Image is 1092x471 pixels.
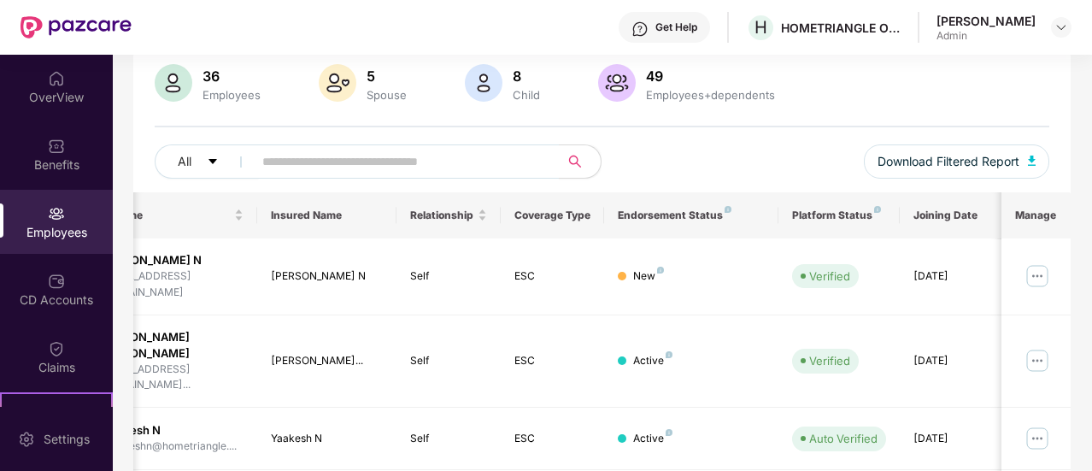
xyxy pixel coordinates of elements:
img: svg+xml;base64,PHN2ZyB4bWxucz0iaHR0cDovL3d3dy53My5vcmcvMjAwMC9zdmciIHdpZHRoPSI4IiBoZWlnaHQ9IjgiIH... [874,206,881,213]
img: manageButton [1024,347,1051,374]
div: 5 [363,68,410,85]
div: Settings [38,431,95,448]
img: svg+xml;base64,PHN2ZyBpZD0iSGVscC0zMngzMiIgeG1sbnM9Imh0dHA6Ly93d3cudzMub3JnLzIwMDAvc3ZnIiB3aWR0aD... [631,21,649,38]
img: svg+xml;base64,PHN2ZyBpZD0iQ2xhaW0iIHhtbG5zPSJodHRwOi8vd3d3LnczLm9yZy8yMDAwL3N2ZyIgd2lkdGg9IjIwIi... [48,340,65,357]
img: svg+xml;base64,PHN2ZyB4bWxucz0iaHR0cDovL3d3dy53My5vcmcvMjAwMC9zdmciIHhtbG5zOnhsaW5rPSJodHRwOi8vd3... [1028,156,1036,166]
th: Coverage Type [501,192,605,238]
div: Employees [199,88,264,102]
img: svg+xml;base64,PHN2ZyB4bWxucz0iaHR0cDovL3d3dy53My5vcmcvMjAwMC9zdmciIHhtbG5zOnhsaW5rPSJodHRwOi8vd3... [155,64,192,102]
span: Relationship [410,209,474,222]
div: [EMAIL_ADDRESS][DOMAIN_NAME] [99,268,244,301]
div: Spouse [363,88,410,102]
img: svg+xml;base64,PHN2ZyB4bWxucz0iaHR0cDovL3d3dy53My5vcmcvMjAwMC9zdmciIHdpZHRoPSI4IiBoZWlnaHQ9IjgiIH... [666,351,672,358]
div: Child [509,88,543,102]
img: svg+xml;base64,PHN2ZyBpZD0iQmVuZWZpdHMiIHhtbG5zPSJodHRwOi8vd3d3LnczLm9yZy8yMDAwL3N2ZyIgd2lkdGg9Ij... [48,138,65,155]
img: svg+xml;base64,PHN2ZyB4bWxucz0iaHR0cDovL3d3dy53My5vcmcvMjAwMC9zdmciIHdpZHRoPSI4IiBoZWlnaHQ9IjgiIH... [725,206,731,213]
div: Active [633,431,672,447]
span: All [178,152,191,171]
div: [PERSON_NAME] [PERSON_NAME] [98,329,244,362]
img: svg+xml;base64,PHN2ZyB4bWxucz0iaHR0cDovL3d3dy53My5vcmcvMjAwMC9zdmciIHhtbG5zOnhsaW5rPSJodHRwOi8vd3... [598,64,636,102]
div: [DATE] [913,431,990,447]
div: Endorsement Status [618,209,764,222]
img: svg+xml;base64,PHN2ZyB4bWxucz0iaHR0cDovL3d3dy53My5vcmcvMjAwMC9zdmciIHhtbG5zOnhsaW5rPSJodHRwOi8vd3... [319,64,356,102]
th: Relationship [396,192,501,238]
div: Get Help [655,21,697,34]
div: [DATE] [913,353,990,369]
button: search [559,144,602,179]
img: svg+xml;base64,PHN2ZyB4bWxucz0iaHR0cDovL3d3dy53My5vcmcvMjAwMC9zdmciIHhtbG5zOnhsaW5rPSJodHRwOi8vd3... [465,64,502,102]
div: HOMETRIANGLE ONLINE SERVICES PRIVATE LIMITED [781,20,901,36]
div: ESC [514,353,591,369]
div: Admin [936,29,1036,43]
img: svg+xml;base64,PHN2ZyB4bWxucz0iaHR0cDovL3d3dy53My5vcmcvMjAwMC9zdmciIHdpZHRoPSI4IiBoZWlnaHQ9IjgiIH... [666,429,672,436]
div: [PERSON_NAME] N [99,252,244,268]
div: Yaakesh N [271,431,383,447]
span: search [559,155,592,168]
div: Self [410,431,487,447]
div: [PERSON_NAME] N [271,268,383,285]
span: Employee Name [62,209,231,222]
img: svg+xml;base64,PHN2ZyB4bWxucz0iaHR0cDovL3d3dy53My5vcmcvMjAwMC9zdmciIHdpZHRoPSI4IiBoZWlnaHQ9IjgiIH... [657,267,664,274]
div: 36 [199,68,264,85]
th: Joining Date [900,192,1004,238]
img: svg+xml;base64,PHN2ZyBpZD0iQ0RfQWNjb3VudHMiIGRhdGEtbmFtZT0iQ0QgQWNjb3VudHMiIHhtbG5zPSJodHRwOi8vd3... [48,273,65,290]
img: svg+xml;base64,PHN2ZyBpZD0iRHJvcGRvd24tMzJ4MzIiIHhtbG5zPSJodHRwOi8vd3d3LnczLm9yZy8yMDAwL3N2ZyIgd2... [1054,21,1068,34]
div: Employees+dependents [643,88,778,102]
div: 8 [509,68,543,85]
th: Employee Name [49,192,257,238]
div: yaakeshn@hometriangle.... [105,439,237,455]
div: Platform Status [792,209,886,222]
img: svg+xml;base64,PHN2ZyBpZD0iSG9tZSIgeG1sbnM9Imh0dHA6Ly93d3cudzMub3JnLzIwMDAvc3ZnIiB3aWR0aD0iMjAiIG... [48,70,65,87]
div: ESC [514,431,591,447]
span: Download Filtered Report [878,152,1019,171]
div: Auto Verified [809,430,878,447]
div: Active [633,353,672,369]
div: [DATE] [913,268,990,285]
span: caret-down [207,156,219,169]
div: Verified [809,268,850,285]
img: manageButton [1024,425,1051,452]
button: Allcaret-down [155,144,259,179]
img: manageButton [1024,262,1051,290]
div: [EMAIL_ADDRESS][DOMAIN_NAME]... [98,362,244,394]
th: Manage [1001,192,1071,238]
img: New Pazcare Logo [21,16,132,38]
button: Download Filtered Report [864,144,1050,179]
div: ESC [514,268,591,285]
span: H [754,17,767,38]
div: Self [410,268,487,285]
th: Insured Name [257,192,396,238]
div: [PERSON_NAME]... [271,353,383,369]
div: Self [410,353,487,369]
div: New [633,268,664,285]
img: svg+xml;base64,PHN2ZyBpZD0iU2V0dGluZy0yMHgyMCIgeG1sbnM9Imh0dHA6Ly93d3cudzMub3JnLzIwMDAvc3ZnIiB3aW... [18,431,35,448]
img: svg+xml;base64,PHN2ZyBpZD0iRW1wbG95ZWVzIiB4bWxucz0iaHR0cDovL3d3dy53My5vcmcvMjAwMC9zdmciIHdpZHRoPS... [48,205,65,222]
div: [PERSON_NAME] [936,13,1036,29]
div: Yaakesh N [105,422,237,439]
div: Verified [809,352,850,369]
div: 49 [643,68,778,85]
